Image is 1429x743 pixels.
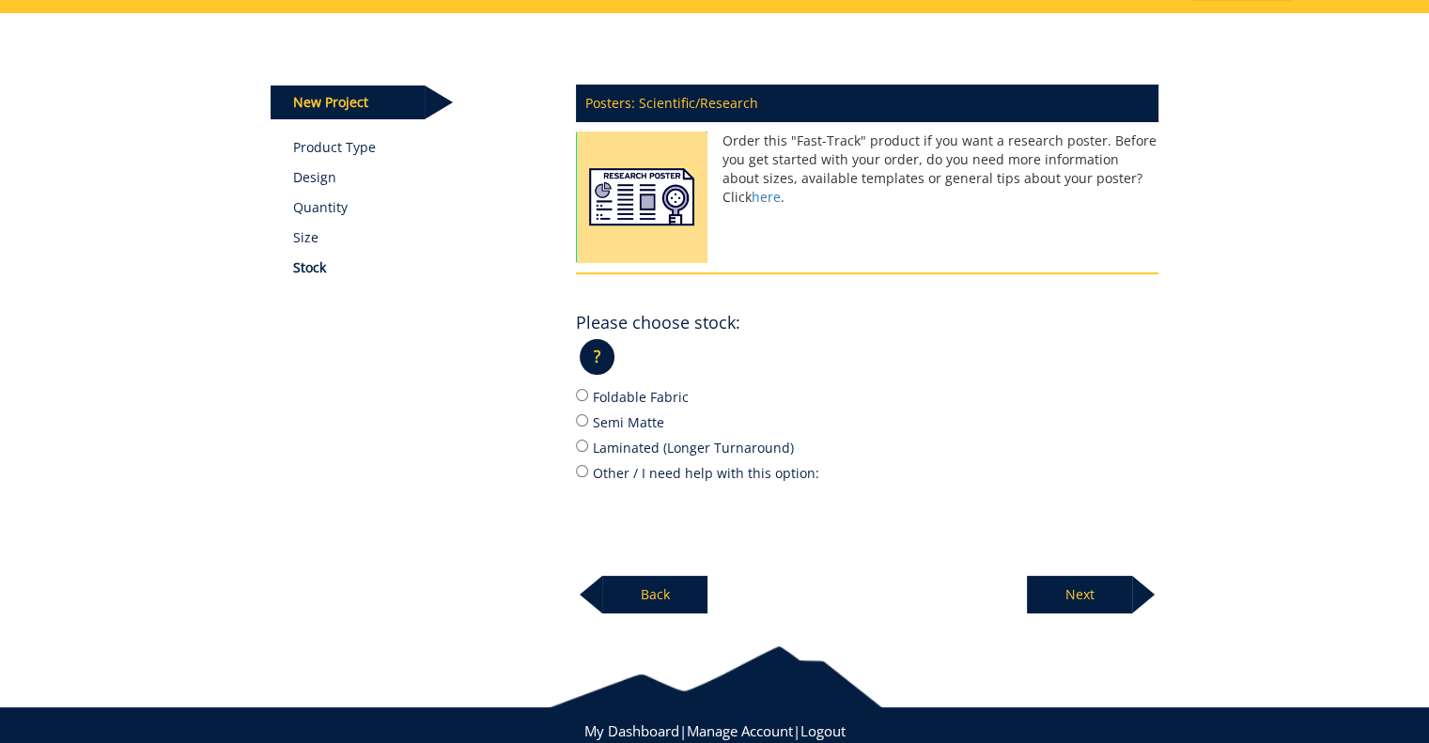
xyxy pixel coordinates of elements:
[293,258,548,277] p: Stock
[580,339,614,375] p: ?
[1027,576,1132,613] p: Next
[293,228,548,247] p: Size
[293,138,548,157] a: Product Type
[584,721,679,740] a: My Dashboard
[687,721,793,740] a: Manage Account
[576,85,1158,122] p: Posters: Scientific/Research
[576,132,1158,207] p: Order this "Fast-Track" product if you want a research poster. Before you get started with your o...
[800,721,846,740] a: Logout
[576,440,588,452] input: Laminated (Longer Turnaround)
[576,411,1158,432] label: Semi Matte
[576,437,1158,457] label: Laminated (Longer Turnaround)
[576,314,740,333] h4: Please choose stock:
[293,168,548,187] p: Design
[602,576,707,613] p: Back
[576,414,588,426] input: Semi Matte
[576,465,588,477] input: Other / I need help with this option:
[293,198,548,217] p: Quantity
[576,462,1158,483] label: Other / I need help with this option:
[576,389,588,401] input: Foldable Fabric
[271,85,425,119] p: New Project
[576,386,1158,407] label: Foldable Fabric
[752,188,781,206] a: here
